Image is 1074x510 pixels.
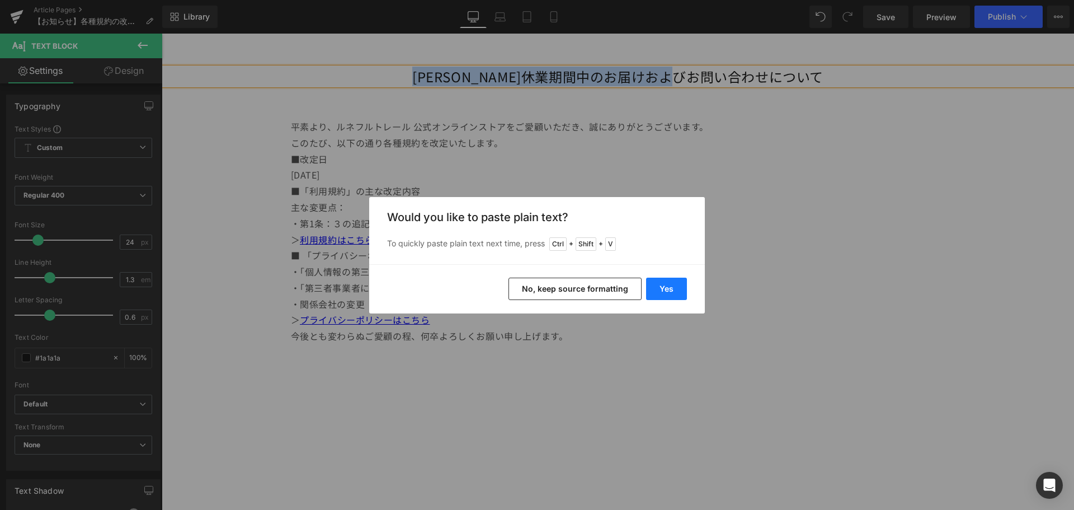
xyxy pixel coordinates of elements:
p: 平素より、ルネフルトレール 公式オンラインストアをご愛顧いただき、誠にありがとうございます。 [129,85,784,101]
p: ・「第三者事業者に対する情報提供」データ保管場所の追加。 [129,246,784,263]
p: To quickly paste plain text next time, press [387,237,687,251]
p: ・「個人情報の第三者への提供について」の変更 [129,230,784,246]
span: + [599,238,603,250]
p: ■「利用規約」の主な改定内容​ [129,149,784,166]
button: No, keep source formatting [508,278,642,300]
h3: Would you like to paste plain text? [387,210,687,224]
p: 主な変更点： [129,166,784,182]
a: プライバシーポリシーはこちら [138,279,268,293]
span: + [569,238,573,250]
p: ・第1条：３の追記 [129,182,784,198]
button: Yes [646,278,687,300]
span: Shift [576,237,596,251]
div: Open Intercom Messenger [1036,472,1063,499]
p: このたび、以下の通り各種規約を改定いたします。 [129,101,784,118]
p: ＞ [129,278,784,294]
p: 今後とも変わらぬご愛顧の程、何卒よろしくお願い申し上げます。 [129,294,784,311]
p: ・関係会社の変更 [129,263,784,279]
span: Ctrl [549,237,567,251]
p: ■改定日 [129,118,784,134]
p: ■ 「プライバシーポリシー」の主な改定内容 [129,214,784,230]
a: 利用規約はこちら [138,199,213,213]
p: ＞ [129,198,784,214]
span: V [605,237,616,251]
p: [DATE] [129,133,784,149]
